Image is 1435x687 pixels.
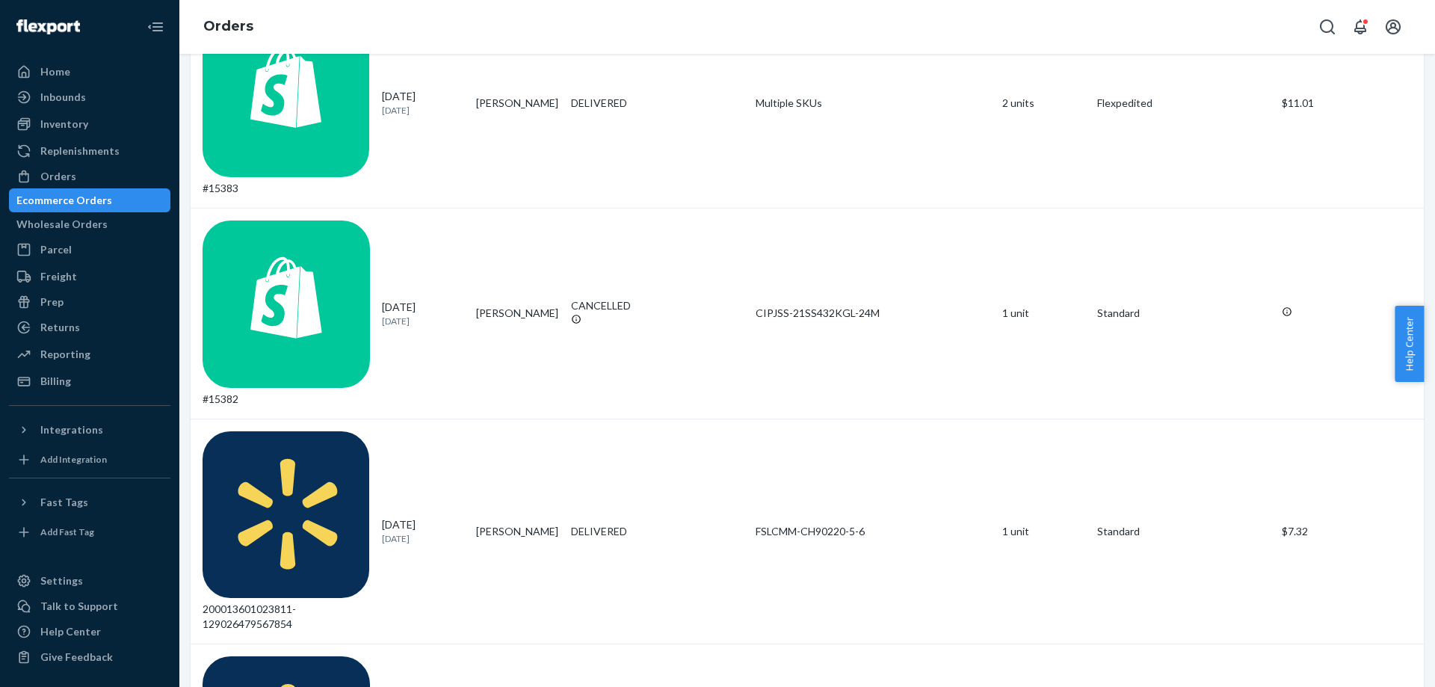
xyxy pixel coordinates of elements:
div: Home [40,64,70,79]
td: 1 unit [996,209,1091,419]
div: #15382 [203,221,370,407]
p: [DATE] [382,104,465,117]
img: Flexport logo [16,19,80,34]
div: Fast Tags [40,495,88,510]
button: Integrations [9,418,170,442]
p: Flexpedited [1097,96,1271,111]
div: Integrations [40,422,103,437]
div: FSLCMM-CH90220-5-6 [756,524,990,539]
a: Parcel [9,238,170,262]
button: Help Center [1395,306,1424,382]
div: CANCELLED [571,298,744,313]
div: Returns [40,320,80,335]
div: DELIVERED [571,96,744,111]
a: Orders [203,18,253,34]
div: Ecommerce Orders [16,193,112,208]
a: Home [9,60,170,84]
td: $7.32 [1276,419,1424,644]
div: Parcel [40,242,72,257]
a: Reporting [9,342,170,366]
div: DELIVERED [571,524,744,539]
div: Give Feedback [40,650,113,665]
a: Add Integration [9,448,170,472]
div: [DATE] [382,89,465,117]
a: Wholesale Orders [9,212,170,236]
div: Add Integration [40,453,107,466]
div: #15383 [203,10,370,197]
a: Settings [9,569,170,593]
td: 1 unit [996,419,1091,644]
a: Replenishments [9,139,170,163]
div: Reporting [40,347,90,362]
div: Add Fast Tag [40,526,94,538]
a: Freight [9,265,170,289]
a: Add Fast Tag [9,520,170,544]
a: Inventory [9,112,170,136]
a: Returns [9,315,170,339]
div: Prep [40,295,64,309]
div: Replenishments [40,144,120,158]
a: Talk to Support [9,594,170,618]
button: Close Navigation [141,12,170,42]
div: [DATE] [382,300,465,327]
div: [DATE] [382,517,465,545]
a: Help Center [9,620,170,644]
div: 200013601023811-129026479567854 [203,431,370,632]
a: Inbounds [9,85,170,109]
p: [DATE] [382,315,465,327]
div: Settings [40,573,83,588]
ol: breadcrumbs [191,5,265,49]
div: Inbounds [40,90,86,105]
button: Open Search Box [1312,12,1342,42]
a: Orders [9,164,170,188]
p: [DATE] [382,532,465,545]
a: Billing [9,369,170,393]
a: Ecommerce Orders [9,188,170,212]
div: Billing [40,374,71,389]
button: Fast Tags [9,490,170,514]
div: Wholesale Orders [16,217,108,232]
p: Standard [1097,524,1271,539]
div: Orders [40,169,76,184]
div: Freight [40,269,77,284]
button: Open notifications [1345,12,1375,42]
div: Help Center [40,624,101,639]
button: Give Feedback [9,645,170,669]
button: Open account menu [1378,12,1408,42]
div: CIPJSS-21SS432KGL-24M [756,306,990,321]
div: Talk to Support [40,599,118,614]
div: Inventory [40,117,88,132]
a: Prep [9,290,170,314]
td: [PERSON_NAME] [470,209,565,419]
p: Standard [1097,306,1271,321]
td: [PERSON_NAME] [470,419,565,644]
